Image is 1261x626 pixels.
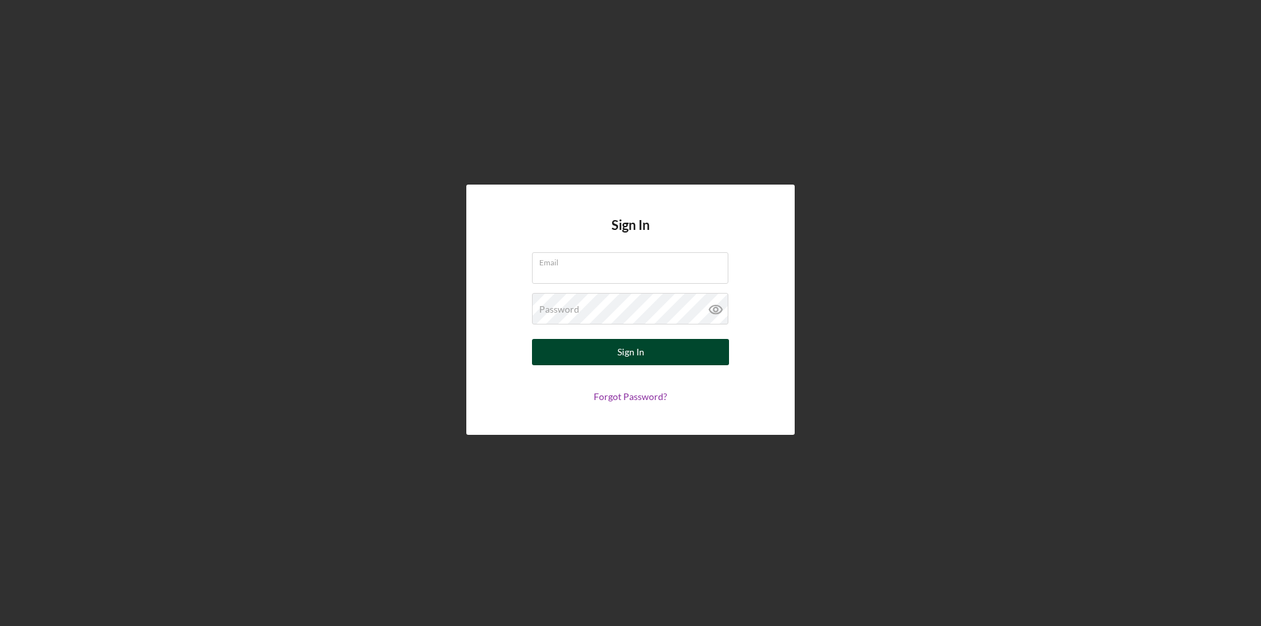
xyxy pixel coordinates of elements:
[617,339,644,365] div: Sign In
[539,253,728,267] label: Email
[594,391,667,402] a: Forgot Password?
[532,339,729,365] button: Sign In
[611,217,650,252] h4: Sign In
[539,304,579,315] label: Password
